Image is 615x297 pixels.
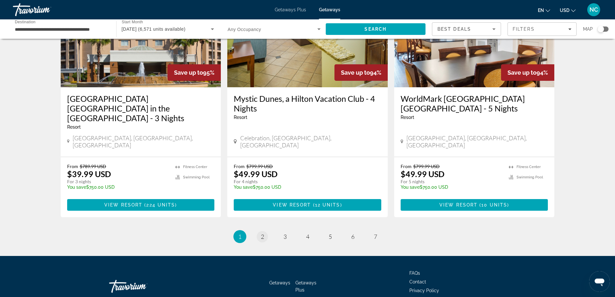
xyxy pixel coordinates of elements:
span: en [538,8,544,13]
span: Map [583,25,593,34]
span: From [401,164,412,169]
a: Getaways [319,7,340,12]
div: 94% [334,64,388,81]
span: From [234,164,245,169]
span: Save up to [174,69,203,76]
span: 4 [306,233,309,240]
span: Resort [67,124,81,130]
span: 224 units [146,202,175,207]
span: Filters [513,27,535,32]
button: View Resort(10 units) [401,199,548,211]
div: 94% [501,64,554,81]
p: $39.99 USD [67,169,111,179]
span: [GEOGRAPHIC_DATA], [GEOGRAPHIC_DATA], [GEOGRAPHIC_DATA] [73,134,214,149]
p: For 3 nights [67,179,169,185]
input: Select destination [15,26,108,33]
a: Getaways [269,280,290,285]
button: Search [326,23,426,35]
span: Save up to [507,69,537,76]
span: From [67,164,78,169]
button: Filters [507,22,577,36]
span: 7 [374,233,377,240]
p: $750.00 USD [67,185,169,190]
mat-select: Sort by [437,25,496,33]
span: 6 [351,233,354,240]
a: FAQs [409,270,420,276]
p: For 5 nights [401,179,503,185]
a: [GEOGRAPHIC_DATA] [GEOGRAPHIC_DATA] in the [GEOGRAPHIC_DATA] - 3 Nights [67,94,215,123]
span: Best Deals [437,27,471,32]
span: Resort [401,115,414,120]
a: Privacy Policy [409,288,439,293]
span: 5 [329,233,332,240]
p: For 4 nights [234,179,375,185]
span: [GEOGRAPHIC_DATA], [GEOGRAPHIC_DATA], [GEOGRAPHIC_DATA] [406,134,548,149]
span: 12 units [315,202,340,207]
a: Getaways Plus [295,280,316,292]
span: [DATE] (6,571 units available) [122,27,186,32]
p: $49.99 USD [234,169,278,179]
button: User Menu [585,3,602,16]
nav: Pagination [61,230,555,243]
span: ( ) [477,202,509,207]
span: $799.99 USD [246,164,273,169]
span: Search [364,27,386,32]
span: View Resort [273,202,311,207]
p: $750.00 USD [234,185,375,190]
span: $789.99 USD [80,164,106,169]
p: $750.00 USD [401,185,503,190]
span: 1 [238,233,241,240]
span: Any Occupancy [228,27,261,32]
span: 3 [283,233,287,240]
span: ( ) [142,202,177,207]
span: Resort [234,115,247,120]
span: Fitness Center [183,165,207,169]
span: NC [589,6,598,13]
a: Travorium [13,1,77,18]
span: Save up to [341,69,370,76]
button: Change currency [560,5,576,15]
a: Contact [409,279,426,284]
p: $49.99 USD [401,169,445,179]
span: Celebration, [GEOGRAPHIC_DATA], [GEOGRAPHIC_DATA] [240,134,381,149]
a: Mystic Dunes, a Hilton Vacation Club - 4 Nights [234,94,381,113]
button: View Resort(12 units) [234,199,381,211]
a: WorldMark [GEOGRAPHIC_DATA] [GEOGRAPHIC_DATA] - 5 Nights [401,94,548,113]
a: Getaways Plus [275,7,306,12]
span: Destination [15,20,36,24]
span: 2 [261,233,264,240]
button: View Resort(224 units) [67,199,215,211]
span: USD [560,8,569,13]
span: You save [401,185,420,190]
span: View Resort [104,202,142,207]
div: 95% [168,64,221,81]
span: Swimming Pool [517,175,543,179]
iframe: Button to launch messaging window [589,271,610,292]
a: Go Home [109,277,174,296]
span: View Resort [439,202,477,207]
span: Fitness Center [517,165,541,169]
span: $799.99 USD [413,164,440,169]
button: Change language [538,5,550,15]
span: Swimming Pool [183,175,210,179]
span: 10 units [481,202,507,207]
span: You save [234,185,253,190]
span: ( ) [311,202,342,207]
span: You save [67,185,86,190]
span: Start Month [122,20,143,24]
